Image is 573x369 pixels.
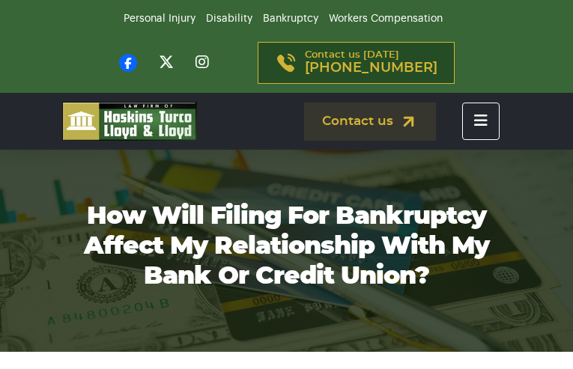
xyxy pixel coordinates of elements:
[304,103,436,141] a: Contact us
[62,202,512,292] h1: How will filing for bankruptcy affect my relationship with my bank or credit union?
[62,102,197,141] img: logo
[305,61,437,76] span: [PHONE_NUMBER]
[124,13,195,24] a: Personal Injury
[329,13,443,24] a: Workers Compensation
[305,50,437,76] p: Contact us [DATE]
[462,103,500,140] button: Toggle navigation
[206,13,252,24] a: Disability
[263,13,318,24] a: Bankruptcy
[258,42,455,84] a: Contact us [DATE][PHONE_NUMBER]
